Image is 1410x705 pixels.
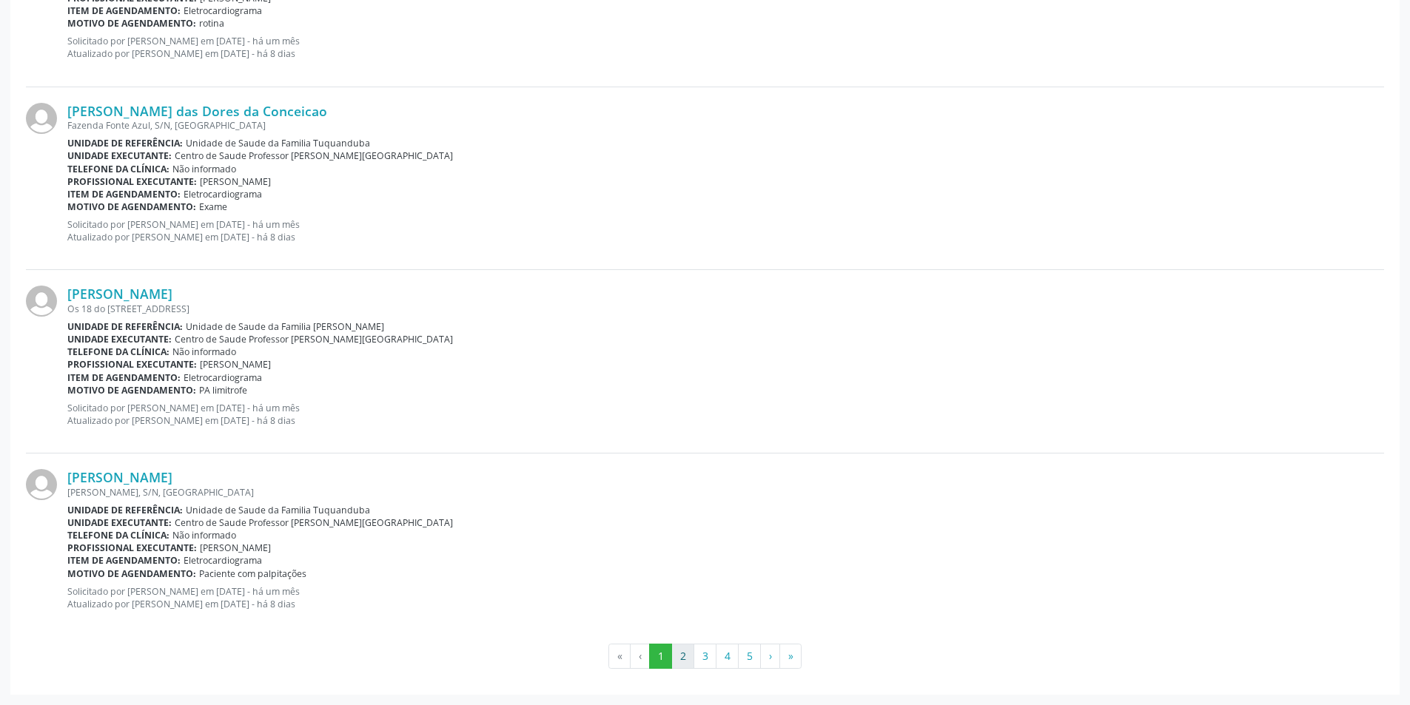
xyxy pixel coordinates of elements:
[716,644,739,669] button: Go to page 4
[67,35,1384,60] p: Solicitado por [PERSON_NAME] em [DATE] - há um mês Atualizado por [PERSON_NAME] em [DATE] - há 8 ...
[67,163,169,175] b: Telefone da clínica:
[175,149,453,162] span: Centro de Saude Professor [PERSON_NAME][GEOGRAPHIC_DATA]
[26,286,57,317] img: img
[67,371,181,384] b: Item de agendamento:
[172,529,236,542] span: Não informado
[186,504,370,516] span: Unidade de Saude da Familia Tuquanduba
[184,554,262,567] span: Eletrocardiograma
[738,644,761,669] button: Go to page 5
[67,137,183,149] b: Unidade de referência:
[67,188,181,200] b: Item de agendamento:
[200,175,271,188] span: [PERSON_NAME]
[67,119,1384,132] div: Fazenda Fonte Azul, S/N, [GEOGRAPHIC_DATA]
[175,333,453,345] span: Centro de Saude Professor [PERSON_NAME][GEOGRAPHIC_DATA]
[649,644,672,669] button: Go to page 1
[67,303,1384,315] div: Os 18 do [STREET_ADDRESS]
[184,4,262,17] span: Eletrocardiograma
[200,542,271,554] span: [PERSON_NAME]
[67,469,172,485] a: [PERSON_NAME]
[67,585,1384,610] p: Solicitado por [PERSON_NAME] em [DATE] - há um mês Atualizado por [PERSON_NAME] em [DATE] - há 8 ...
[67,17,196,30] b: Motivo de agendamento:
[67,345,169,358] b: Telefone da clínica:
[67,200,196,213] b: Motivo de agendamento:
[26,469,57,500] img: img
[199,17,224,30] span: rotina
[184,371,262,384] span: Eletrocardiograma
[172,163,236,175] span: Não informado
[67,542,197,554] b: Profissional executante:
[67,486,1384,499] div: [PERSON_NAME], S/N, [GEOGRAPHIC_DATA]
[67,103,327,119] a: [PERSON_NAME] das Dores da Conceicao
[67,149,172,162] b: Unidade executante:
[172,345,236,358] span: Não informado
[67,567,196,580] b: Motivo de agendamento:
[67,402,1384,427] p: Solicitado por [PERSON_NAME] em [DATE] - há um mês Atualizado por [PERSON_NAME] em [DATE] - há 8 ...
[26,644,1384,669] ul: Pagination
[67,320,183,333] b: Unidade de referência:
[67,529,169,542] b: Telefone da clínica:
[760,644,780,669] button: Go to next page
[671,644,694,669] button: Go to page 2
[199,567,306,580] span: Paciente com palpitações
[67,175,197,188] b: Profissional executante:
[67,554,181,567] b: Item de agendamento:
[67,4,181,17] b: Item de agendamento:
[694,644,716,669] button: Go to page 3
[26,103,57,134] img: img
[779,644,802,669] button: Go to last page
[199,384,247,397] span: PA limitrofe
[67,504,183,516] b: Unidade de referência:
[199,200,227,213] span: Exame
[184,188,262,200] span: Eletrocardiograma
[175,516,453,529] span: Centro de Saude Professor [PERSON_NAME][GEOGRAPHIC_DATA]
[186,320,384,333] span: Unidade de Saude da Familia [PERSON_NAME]
[67,516,172,529] b: Unidade executante:
[67,384,196,397] b: Motivo de agendamento:
[67,358,197,371] b: Profissional executante:
[186,137,370,149] span: Unidade de Saude da Familia Tuquanduba
[67,333,172,345] b: Unidade executante:
[67,286,172,302] a: [PERSON_NAME]
[200,358,271,371] span: [PERSON_NAME]
[67,218,1384,243] p: Solicitado por [PERSON_NAME] em [DATE] - há um mês Atualizado por [PERSON_NAME] em [DATE] - há 8 ...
